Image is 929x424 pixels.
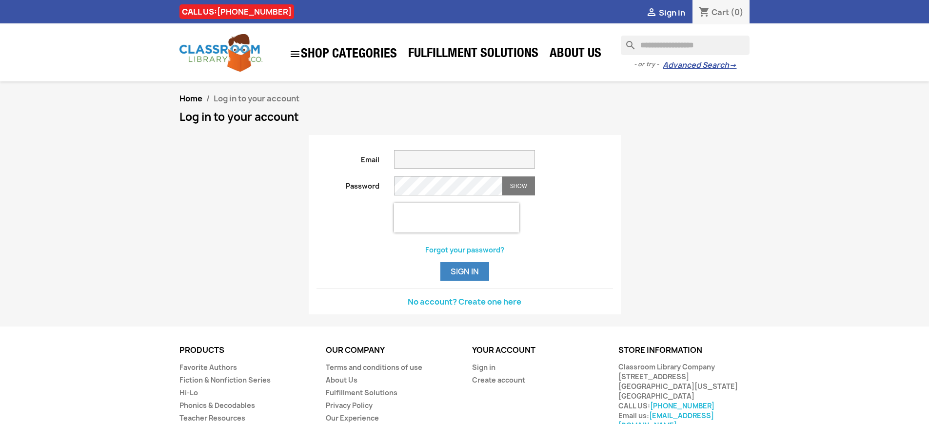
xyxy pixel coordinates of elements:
[545,45,606,64] a: About Us
[472,375,525,385] a: Create account
[729,60,736,70] span: →
[425,245,504,254] a: Forgot your password?
[214,93,299,104] span: Log in to your account
[289,48,301,60] i: 
[326,375,357,385] a: About Us
[663,60,736,70] a: Advanced Search→
[309,176,387,191] label: Password
[326,413,379,423] a: Our Experience
[179,363,237,372] a: Favorite Authors
[472,363,495,372] a: Sign in
[309,150,387,165] label: Email
[659,7,685,18] span: Sign in
[646,7,685,18] a:  Sign in
[408,296,521,307] a: No account? Create one here
[179,346,311,355] p: Products
[179,401,255,410] a: Phonics & Decodables
[472,345,535,355] a: Your account
[394,203,519,232] iframe: reCAPTCHA
[646,7,657,19] i: 
[179,413,245,423] a: Teacher Resources
[621,36,633,47] i: search
[179,4,294,19] div: CALL US:
[326,388,397,397] a: Fulfillment Solutions
[712,7,729,18] span: Cart
[179,34,262,72] img: Classroom Library Company
[326,401,373,410] a: Privacy Policy
[403,45,543,64] a: Fulfillment Solutions
[326,346,457,355] p: Our company
[698,7,710,19] i: shopping_cart
[731,7,744,18] span: (0)
[179,111,750,123] h1: Log in to your account
[326,363,422,372] a: Terms and conditions of use
[284,43,402,65] a: SHOP CATEGORIES
[179,375,271,385] a: Fiction & Nonfiction Series
[502,176,535,195] button: Show
[394,176,502,195] input: Password input
[618,346,750,355] p: Store information
[621,36,750,55] input: Search
[217,6,292,17] a: [PHONE_NUMBER]
[634,59,663,69] span: - or try -
[179,93,202,104] a: Home
[179,388,198,397] a: Hi-Lo
[650,401,714,410] a: [PHONE_NUMBER]
[440,262,489,281] button: Sign in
